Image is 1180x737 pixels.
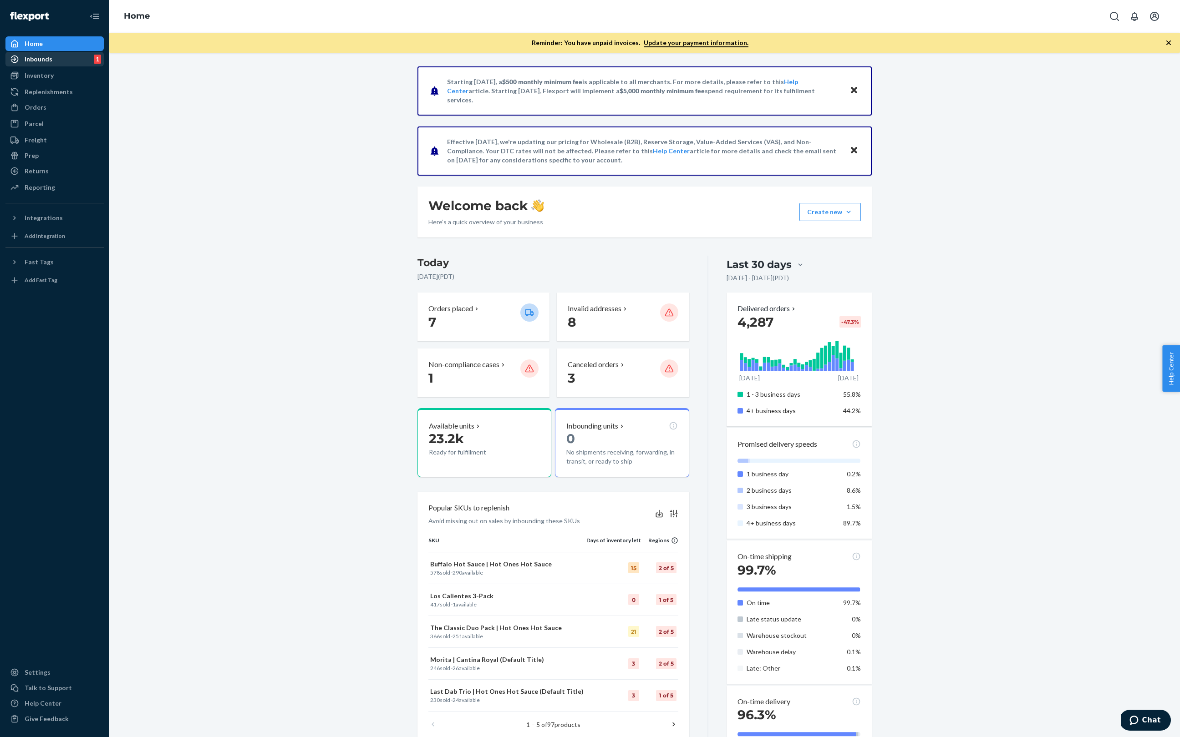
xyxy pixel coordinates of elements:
div: 21 [628,626,639,637]
div: Returns [25,167,49,176]
div: -47.3 % [839,316,861,328]
span: 246 [430,665,440,671]
button: Fast Tags [5,255,104,269]
p: On-time shipping [737,551,792,562]
p: Warehouse delay [747,647,836,656]
p: Canceled orders [568,359,619,370]
button: Create new [799,203,861,221]
p: The Classic Duo Pack | Hot Ones Hot Sauce [430,623,585,632]
p: Buffalo Hot Sauce | Hot Ones Hot Sauce [430,560,585,569]
button: Canceled orders 3 [557,348,689,397]
span: 1 [428,370,433,386]
a: Prep [5,148,104,163]
th: Days of inventory left [586,536,641,552]
a: Help Center [653,147,690,155]
p: sold · available [430,601,585,608]
div: 1 of 5 [656,690,676,701]
span: 97 [547,721,554,728]
button: Invalid addresses 8 [557,293,689,341]
div: Give Feedback [25,714,69,723]
p: Orders placed [428,303,473,314]
p: Popular SKUs to replenish [428,503,509,513]
p: On-time delivery [737,697,790,707]
a: Settings [5,665,104,680]
div: Last 30 days [727,257,792,272]
a: Inbounds1 [5,52,104,66]
p: Avoid missing out on sales by inbounding these SKUs [428,516,580,525]
span: 366 [430,633,440,640]
p: [DATE] - [DATE] ( PDT ) [727,273,789,283]
ol: breadcrumbs [117,3,157,30]
h3: Today [417,256,689,270]
div: 1 of 5 [656,594,676,605]
p: [DATE] ( PDT ) [417,272,689,281]
div: Fast Tags [25,257,54,267]
div: Add Fast Tag [25,276,57,284]
span: 44.2% [843,407,861,414]
span: 0.2% [847,470,861,478]
div: Add Integration [25,232,65,240]
p: sold · available [430,664,585,672]
img: hand-wave emoji [531,199,544,212]
span: 99.7% [843,599,861,606]
img: Flexport logo [10,12,49,21]
button: Inbounding units0No shipments receiving, forwarding, in transit, or ready to ship [555,408,689,477]
button: Close [848,84,860,97]
a: Reporting [5,180,104,195]
a: Replenishments [5,85,104,99]
div: Replenishments [25,87,73,96]
div: 2 of 5 [656,626,676,637]
div: 15 [628,562,639,573]
button: Non-compliance cases 1 [417,348,549,397]
div: 0 [628,594,639,605]
p: [DATE] [838,374,859,383]
a: Home [5,36,104,51]
span: 96.3% [737,707,776,722]
span: 99.7% [737,562,776,578]
a: Freight [5,133,104,147]
div: Settings [25,668,51,677]
div: Orders [25,103,46,112]
p: 2 business days [747,486,836,495]
p: 1 business day [747,469,836,479]
p: sold · available [430,569,585,576]
span: 230 [430,697,440,703]
button: Close Navigation [86,7,104,25]
p: Late status update [747,615,836,624]
span: 0 [566,431,575,446]
span: 0.1% [847,648,861,656]
p: Ready for fulfillment [429,448,513,457]
span: 89.7% [843,519,861,527]
div: 2 of 5 [656,562,676,573]
div: Inbounds [25,55,52,64]
button: Delivered orders [737,303,797,314]
button: Open account menu [1145,7,1164,25]
div: Reporting [25,183,55,192]
div: Inventory [25,71,54,80]
p: 4+ business days [747,519,836,528]
div: Help Center [25,699,61,708]
span: 0% [852,631,861,639]
a: Home [124,11,150,21]
button: Integrations [5,211,104,225]
p: Reminder: You have unpaid invoices. [532,38,748,47]
span: 290 [453,569,462,576]
button: Open Search Box [1105,7,1124,25]
button: Available units23.2kReady for fulfillment [417,408,551,477]
button: Help Center [1162,345,1180,392]
p: 1 - 3 business days [747,390,836,399]
a: Add Fast Tag [5,273,104,288]
button: Talk to Support [5,681,104,695]
p: Los Calientes 3-Pack [430,591,585,601]
span: 0.1% [847,664,861,672]
p: On time [747,598,836,607]
div: Talk to Support [25,683,72,692]
span: $5,000 monthly minimum fee [620,87,705,95]
p: [DATE] [739,374,760,383]
span: $500 monthly minimum fee [502,78,582,86]
p: Late: Other [747,664,836,673]
p: 1 – 5 of products [526,720,580,729]
div: Parcel [25,119,44,128]
span: 3 [568,370,575,386]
